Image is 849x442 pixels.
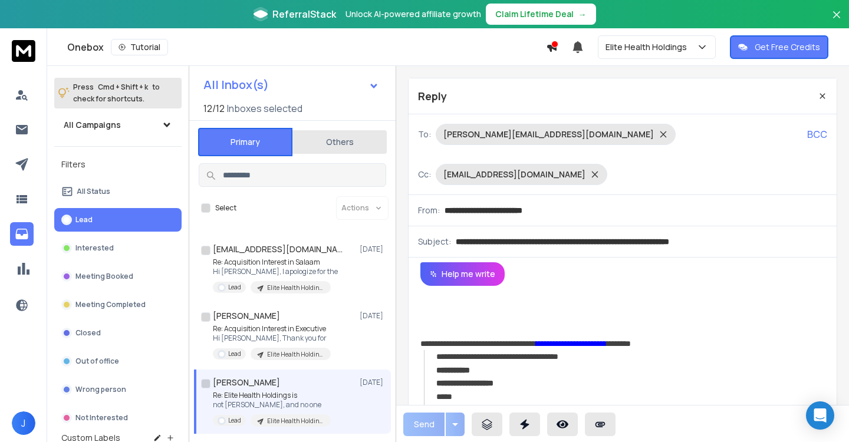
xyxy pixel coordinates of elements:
span: → [578,8,587,20]
button: J [12,411,35,435]
p: not [PERSON_NAME], and no one [213,400,331,410]
p: Subject: [418,236,451,248]
p: Not Interested [75,413,128,423]
button: All Inbox(s) [194,73,389,97]
p: Re: Acquisition Interest in Executive [213,324,331,334]
h1: [PERSON_NAME] [213,377,280,388]
p: [PERSON_NAME][EMAIL_ADDRESS][DOMAIN_NAME] [443,128,654,140]
button: All Campaigns [54,113,182,137]
button: Help me write [420,262,505,286]
h1: [PERSON_NAME] [213,310,280,322]
p: All Status [77,187,110,196]
button: Interested [54,236,182,260]
button: Close banner [829,7,844,35]
p: Meeting Completed [75,300,146,309]
h1: All Campaigns [64,119,121,131]
span: ReferralStack [272,7,336,21]
p: Unlock AI-powered affiliate growth [345,8,481,20]
p: [EMAIL_ADDRESS][DOMAIN_NAME] [443,169,585,180]
label: Select [215,203,236,213]
p: Lead [75,215,93,225]
p: Hi [PERSON_NAME], I apologize for the [213,267,338,276]
p: Meeting Booked [75,272,133,281]
button: Out of office [54,349,182,373]
button: Others [292,129,387,155]
p: Out of office [75,357,119,366]
p: [DATE] [360,378,386,387]
p: To: [418,128,431,140]
p: Hi [PERSON_NAME], Thank you for [213,334,331,343]
p: Elite Health Holdings [606,41,692,53]
p: Get Free Credits [755,41,820,53]
p: Re: Elite Health Holdings is [213,391,331,400]
button: Lead [54,208,182,232]
button: Wrong person [54,378,182,401]
button: Meeting Booked [54,265,182,288]
p: Elite Health Holdings - Home Care [267,350,324,359]
p: Lead [228,416,241,425]
p: Wrong person [75,385,126,394]
button: Not Interested [54,406,182,430]
h3: Inboxes selected [227,101,302,116]
p: BCC [807,127,827,141]
button: Primary [198,128,292,156]
p: From: [418,204,440,216]
p: Interested [75,243,114,253]
span: 12 / 12 [203,101,225,116]
button: Claim Lifetime Deal→ [486,4,596,25]
p: Elite Health Holdings - Home Care [267,283,324,292]
button: Get Free Credits [730,35,828,59]
button: All Status [54,180,182,203]
p: Press to check for shortcuts. [73,81,160,105]
p: [DATE] [360,311,386,321]
h1: All Inbox(s) [203,79,269,91]
p: Reply [418,88,447,104]
p: Re: Acquisition Interest in Salaam [213,258,338,267]
p: Cc: [418,169,431,180]
button: Tutorial [111,39,168,55]
span: Cmd + Shift + k [96,80,150,94]
p: Closed [75,328,101,338]
p: [DATE] [360,245,386,254]
button: Meeting Completed [54,293,182,316]
div: Onebox [67,39,546,55]
div: Open Intercom Messenger [806,401,834,430]
p: Lead [228,283,241,292]
h1: [EMAIL_ADDRESS][DOMAIN_NAME] [213,243,343,255]
p: Lead [228,349,241,358]
p: Elite Health Holdings - Home Care [267,417,324,425]
button: Closed [54,321,182,345]
h3: Filters [54,156,182,173]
